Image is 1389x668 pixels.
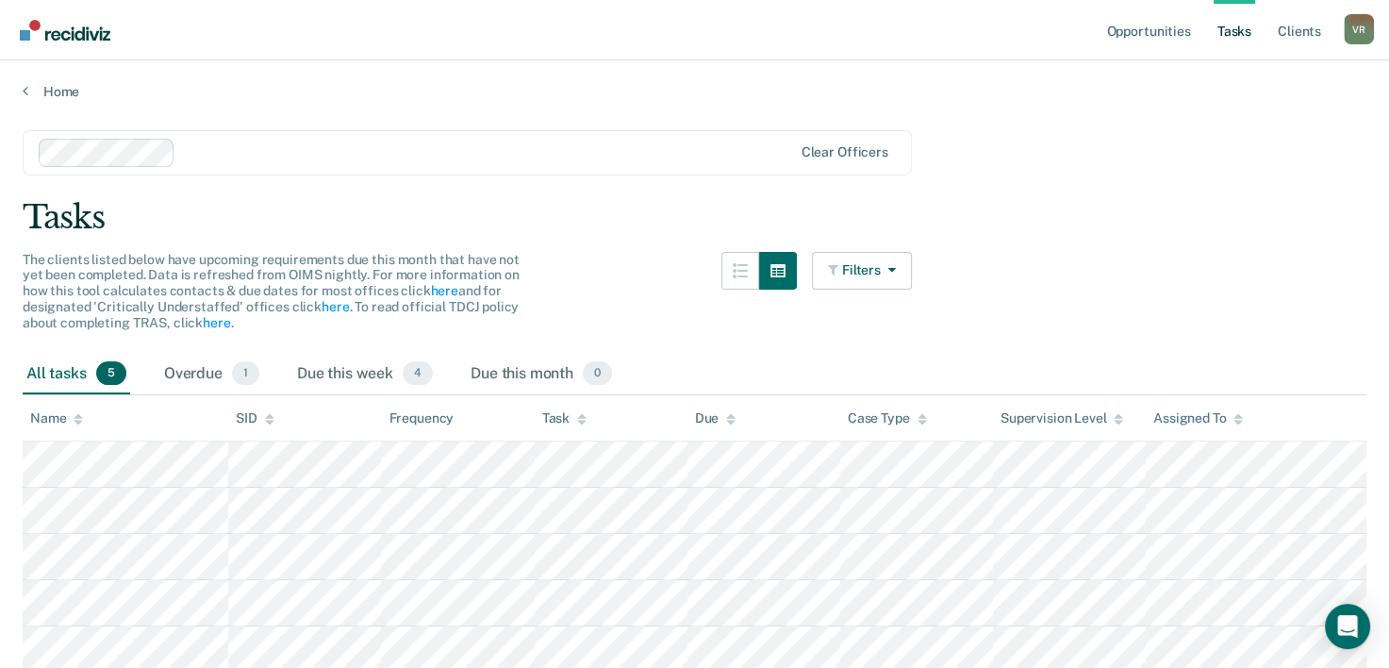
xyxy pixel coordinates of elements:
[23,354,130,395] div: All tasks5
[695,410,736,426] div: Due
[1325,604,1370,649] div: Open Intercom Messenger
[1344,14,1374,44] div: V R
[802,144,888,160] div: Clear officers
[30,410,83,426] div: Name
[322,299,349,314] a: here
[160,354,263,395] div: Overdue1
[236,410,274,426] div: SID
[293,354,437,395] div: Due this week4
[23,198,1366,237] div: Tasks
[23,252,520,330] span: The clients listed below have upcoming requirements due this month that have not yet been complet...
[1153,410,1243,426] div: Assigned To
[467,354,616,395] div: Due this month0
[203,315,230,330] a: here
[232,361,259,386] span: 1
[812,252,912,290] button: Filters
[430,283,457,298] a: here
[23,83,1366,100] a: Home
[1000,410,1124,426] div: Supervision Level
[542,410,587,426] div: Task
[1344,14,1374,44] button: Profile dropdown button
[20,20,110,41] img: Recidiviz
[583,361,612,386] span: 0
[389,410,454,426] div: Frequency
[848,410,927,426] div: Case Type
[403,361,433,386] span: 4
[96,361,126,386] span: 5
